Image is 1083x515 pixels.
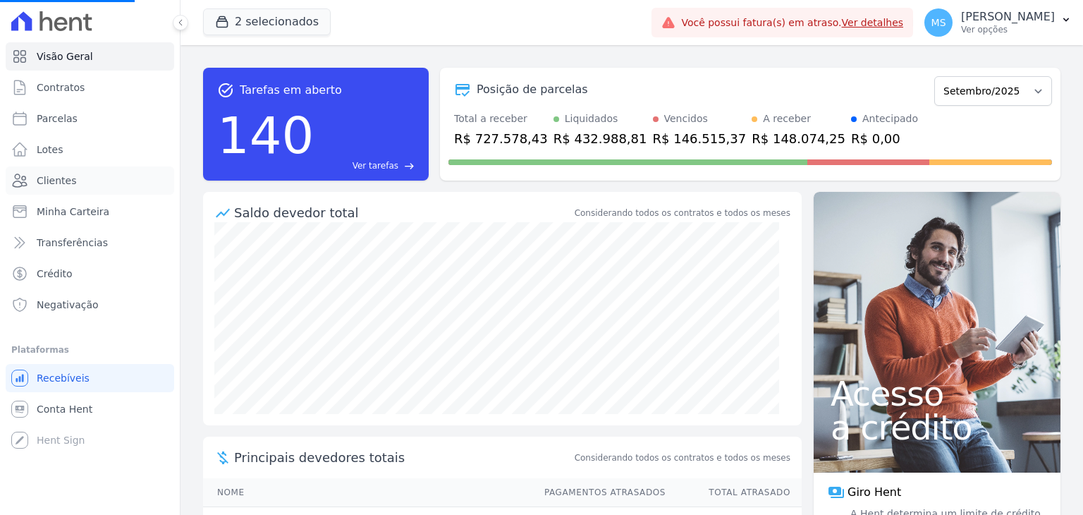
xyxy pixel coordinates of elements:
span: east [404,161,415,171]
div: R$ 146.515,37 [653,129,747,148]
a: Transferências [6,229,174,257]
a: Parcelas [6,104,174,133]
span: Lotes [37,143,63,157]
span: Visão Geral [37,49,93,63]
div: Posição de parcelas [477,81,588,98]
th: Total Atrasado [666,478,802,507]
span: Clientes [37,174,76,188]
a: Minha Carteira [6,198,174,226]
a: Visão Geral [6,42,174,71]
span: Acesso [831,377,1044,411]
button: MS [PERSON_NAME] Ver opções [913,3,1083,42]
div: Liquidados [565,111,618,126]
div: A receber [763,111,811,126]
div: Antecipado [862,111,918,126]
span: Contratos [37,80,85,95]
span: task_alt [217,82,234,99]
div: Total a receber [454,111,548,126]
a: Recebíveis [6,364,174,392]
span: a crédito [831,411,1044,444]
a: Negativação [6,291,174,319]
a: Clientes [6,166,174,195]
span: Conta Hent [37,402,92,416]
span: Considerando todos os contratos e todos os meses [575,452,790,464]
span: Ver tarefas [353,159,398,172]
a: Contratos [6,73,174,102]
div: R$ 0,00 [851,129,918,148]
span: Você possui fatura(s) em atraso. [681,16,903,30]
div: R$ 148.074,25 [752,129,845,148]
th: Nome [203,478,531,507]
div: Vencidos [664,111,708,126]
span: Crédito [37,267,73,281]
span: Giro Hent [848,484,901,501]
div: Saldo devedor total [234,203,572,222]
a: Conta Hent [6,395,174,423]
p: Ver opções [961,24,1055,35]
p: [PERSON_NAME] [961,10,1055,24]
span: Negativação [37,298,99,312]
span: Minha Carteira [37,205,109,219]
th: Pagamentos Atrasados [531,478,666,507]
div: R$ 432.988,81 [553,129,647,148]
span: Recebíveis [37,371,90,385]
span: MS [931,18,946,28]
a: Crédito [6,260,174,288]
a: Ver detalhes [842,17,904,28]
div: Considerando todos os contratos e todos os meses [575,207,790,219]
span: Tarefas em aberto [240,82,342,99]
span: Transferências [37,236,108,250]
div: R$ 727.578,43 [454,129,548,148]
div: 140 [217,99,314,172]
div: Plataformas [11,341,169,358]
span: Principais devedores totais [234,448,572,467]
a: Lotes [6,135,174,164]
span: Parcelas [37,111,78,126]
a: Ver tarefas east [319,159,415,172]
button: 2 selecionados [203,8,331,35]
